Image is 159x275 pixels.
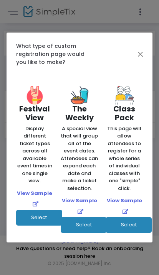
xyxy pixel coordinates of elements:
a: View Sample [17,190,52,197]
p: This page will allow attendees to register for a whole series of individual classes with one "sim... [106,125,143,192]
button: Select [16,210,62,226]
img: Class Pack Image [115,86,134,105]
button: Select [106,217,152,233]
button: Select [61,217,107,233]
h4: What type of custom registration page would you like to make? [16,42,93,66]
a: View Sample [107,197,142,204]
p: Display different ticket types across all available event times in one single view. [16,125,53,185]
img: Festival View Image [25,86,44,105]
h3: Class Pack [106,105,143,123]
button: Close [136,49,146,59]
a: View Sample [62,197,97,204]
img: Weekly Class Pack Image [70,86,89,105]
p: A special view that will group all of the event dates. Attendees can expand each date and make a ... [61,125,98,192]
h3: The Weekly [61,105,98,123]
h3: Festival View [16,105,53,123]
